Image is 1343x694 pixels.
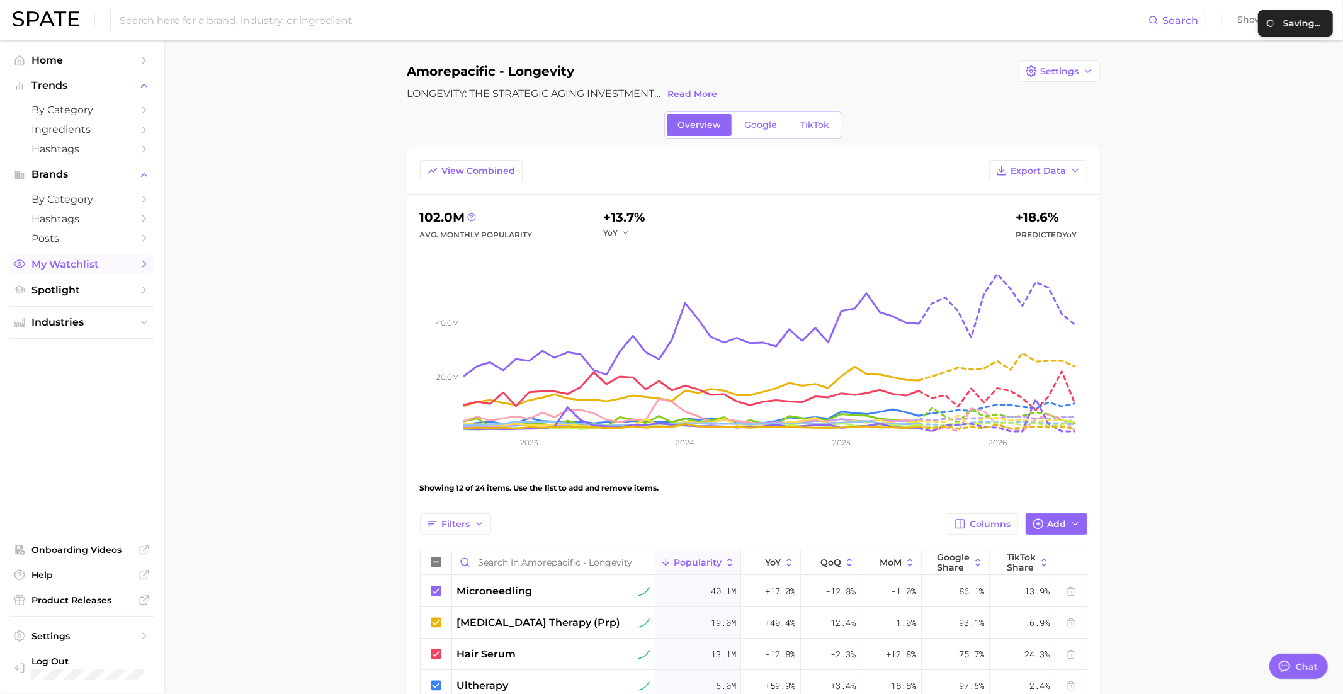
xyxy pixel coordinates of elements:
[407,64,575,78] h1: Amorepacific - Longevity
[711,615,736,630] span: 19.0m
[421,639,1087,670] button: hair serumsustained riser13.1m-12.8%-2.3%+12.8%75.7%24.3%
[1234,12,1334,28] button: ShowUS Market
[603,227,630,238] button: YoY
[31,544,132,555] span: Onboarding Videos
[457,584,533,599] span: microneedling
[668,89,718,100] span: Read More
[442,519,470,530] span: Filters
[831,647,856,662] span: -2.3%
[970,519,1011,530] span: Columns
[1030,678,1050,693] span: 2.4%
[1016,227,1077,242] span: Predicted
[638,680,650,691] img: sustained riser
[31,123,132,135] span: Ingredients
[1016,207,1077,227] div: +18.6%
[744,120,777,130] span: Google
[711,584,736,599] span: 40.1m
[31,284,132,296] span: Spotlight
[10,254,154,274] a: My Watchlist
[10,50,154,70] a: Home
[13,11,79,26] img: SPATE
[1025,584,1050,599] span: 13.9%
[667,114,732,136] a: Overview
[765,557,781,567] span: YoY
[960,678,985,693] span: 97.6%
[31,630,132,642] span: Settings
[892,615,917,630] span: -1.0%
[1026,513,1087,535] button: Add
[10,566,154,584] a: Help
[960,615,985,630] span: 93.1%
[436,372,459,382] tspan: 20.0m
[457,615,621,630] span: [MEDICAL_DATA] therapy (prp)
[420,207,533,227] div: 102.0m
[10,120,154,139] a: Ingredients
[655,550,741,575] button: Popularity
[1030,615,1050,630] span: 6.9%
[31,143,132,155] span: Hashtags
[711,647,736,662] span: 13.1m
[800,120,829,130] span: TikTok
[31,193,132,205] span: by Category
[1237,16,1265,23] span: Show
[118,9,1148,31] input: Search here for a brand, industry, or ingredient
[407,88,665,100] p: LONGEVITY: THE STRATEGIC AGING INVESTMENT
[31,317,132,328] span: Industries
[831,678,856,693] span: +3.4%
[10,76,154,95] button: Trends
[801,550,861,575] button: QoQ
[638,649,650,660] img: sustained riser
[892,584,917,599] span: -1.0%
[10,313,154,332] button: Industries
[638,586,650,597] img: sustained riser
[826,584,856,599] span: -12.8%
[960,584,985,599] span: 86.1%
[948,513,1017,535] button: Columns
[10,209,154,229] a: Hashtags
[674,557,722,567] span: Popularity
[887,678,917,693] span: -18.8%
[603,207,645,227] div: +13.7%
[826,615,856,630] span: -12.4%
[31,213,132,225] span: Hashtags
[436,318,459,327] tspan: 40.0m
[1025,647,1050,662] span: 24.3%
[10,190,154,209] a: by Category
[988,438,1006,447] tspan: 2026
[1011,166,1067,176] span: Export Data
[442,166,516,176] span: View Combined
[766,678,796,693] span: +59.9%
[452,607,656,639] div: platelet-rich plasma therapy (prp)
[741,550,800,575] button: YoY
[880,557,902,567] span: MoM
[922,550,990,575] button: Google Share
[31,594,132,606] span: Product Releases
[10,627,154,646] a: Settings
[734,114,788,136] a: Google
[676,438,694,447] tspan: 2024
[1283,18,1320,29] div: Saving...
[990,550,1055,575] button: TikTok Share
[10,591,154,610] a: Product Releases
[820,557,841,567] span: QoQ
[31,232,132,244] span: Posts
[1007,552,1036,572] span: TikTok Share
[31,569,132,581] span: Help
[421,576,1087,607] button: microneedlingsustained riser40.1m+17.0%-12.8%-1.0%86.1%13.9%
[937,552,970,572] span: Google Share
[421,607,1087,639] button: [MEDICAL_DATA] therapy (prp)sustained riser19.0m+40.4%-12.4%-1.0%93.1%6.9%
[10,540,154,559] a: Onboarding Videos
[1019,60,1100,82] button: Settings
[766,647,796,662] span: -12.8%
[31,104,132,116] span: by Category
[766,615,796,630] span: +40.4%
[457,647,516,662] span: hair serum
[420,513,491,535] button: Filters
[10,165,154,184] button: Brands
[31,169,132,180] span: Brands
[452,550,655,574] input: Search in Amorepacific - Longevity
[1048,519,1067,530] span: Add
[10,652,154,684] a: Log out. Currently logged in with e-mail mathilde@spate.nyc.
[420,160,523,181] button: View Combined
[457,678,509,693] span: ultherapy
